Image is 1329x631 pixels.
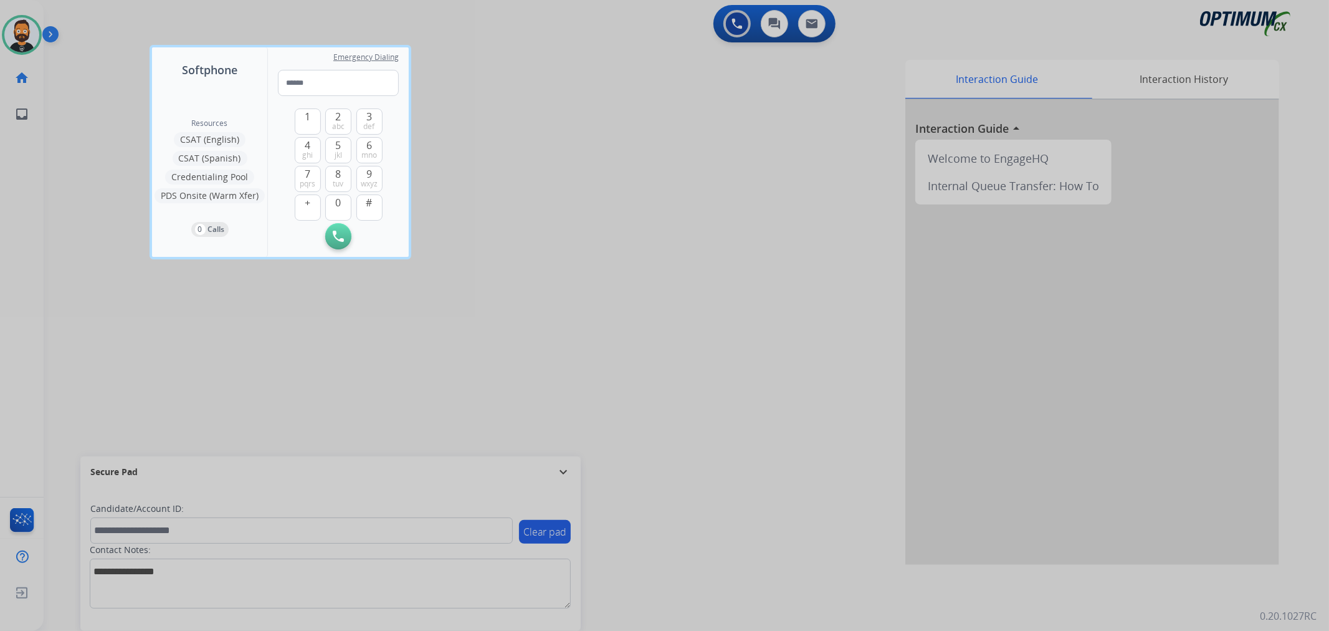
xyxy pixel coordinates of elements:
button: Credentialing Pool [165,170,254,185]
span: Resources [192,118,228,128]
button: PDS Onsite (Warm Xfer) [155,188,265,203]
span: 2 [336,109,341,124]
span: + [305,195,310,210]
span: 0 [336,195,341,210]
span: ghi [302,150,313,160]
button: 0 [325,195,351,221]
button: 6mno [356,137,383,163]
span: # [366,195,373,210]
span: abc [332,122,345,132]
span: Softphone [182,61,237,79]
button: 5jkl [325,137,351,163]
button: 3def [356,108,383,135]
p: Calls [208,224,225,235]
button: 8tuv [325,166,351,192]
button: + [295,195,321,221]
img: call-button [333,231,344,242]
button: CSAT (Spanish) [173,151,247,166]
span: 1 [305,109,310,124]
span: def [364,122,375,132]
button: 7pqrs [295,166,321,192]
span: jkl [335,150,342,160]
span: mno [361,150,377,160]
button: 2abc [325,108,351,135]
span: 8 [336,166,341,181]
span: 9 [366,166,372,181]
span: wxyz [361,179,378,189]
span: 5 [336,138,341,153]
p: 0 [195,224,206,235]
span: 6 [366,138,372,153]
button: 0Calls [191,222,229,237]
button: CSAT (English) [174,132,245,147]
span: 3 [366,109,372,124]
span: Emergency Dialing [333,52,399,62]
button: 1 [295,108,321,135]
span: tuv [333,179,344,189]
p: 0.20.1027RC [1260,609,1317,624]
span: 4 [305,138,310,153]
span: pqrs [300,179,315,189]
button: # [356,195,383,221]
button: 4ghi [295,137,321,163]
button: 9wxyz [356,166,383,192]
span: 7 [305,166,310,181]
